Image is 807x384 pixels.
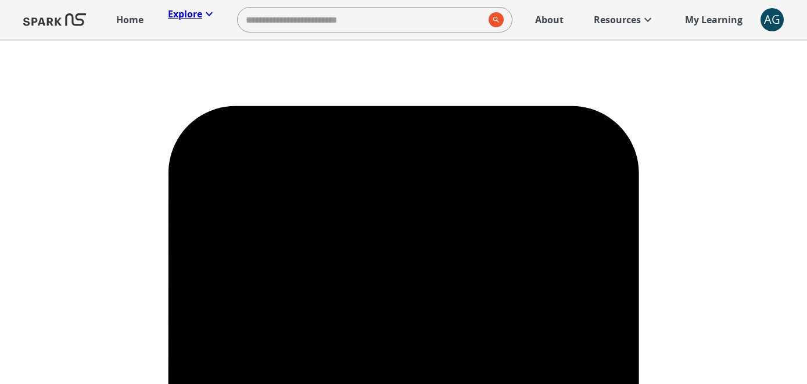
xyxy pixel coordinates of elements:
div: AG [761,8,784,31]
img: Logo of SPARK at Stanford [23,6,86,34]
a: Explore [168,7,216,32]
p: Home [116,13,144,27]
a: My Learning [679,7,749,32]
p: Resources [594,13,641,27]
a: Resources [588,7,661,32]
button: account of current user [761,8,784,31]
p: My Learning [685,13,743,27]
a: About [529,7,569,32]
a: Home [110,7,149,32]
p: About [535,13,564,27]
button: search [484,8,504,32]
p: Explore [168,7,202,21]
